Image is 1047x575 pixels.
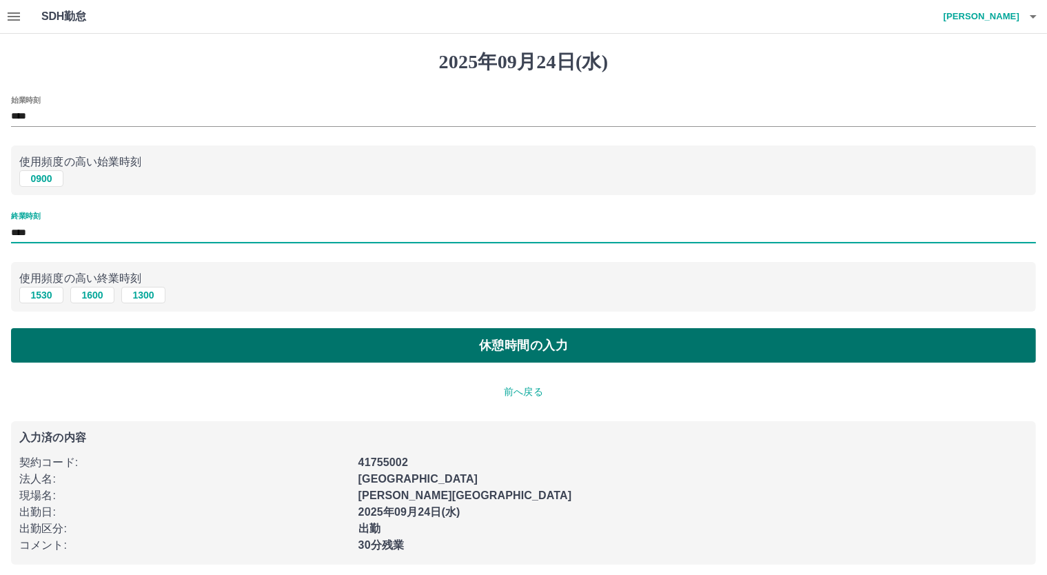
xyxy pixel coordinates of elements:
p: コメント : [19,537,350,554]
button: 休憩時間の入力 [11,328,1036,363]
b: 30分残業 [358,539,405,551]
p: 入力済の内容 [19,432,1028,443]
b: 41755002 [358,456,408,468]
b: [GEOGRAPHIC_DATA] [358,473,478,485]
h1: 2025年09月24日(水) [11,50,1036,74]
button: 1600 [70,287,114,303]
p: 現場名 : [19,487,350,504]
button: 0900 [19,170,63,187]
button: 1300 [121,287,165,303]
p: 出勤日 : [19,504,350,521]
b: 出勤 [358,523,380,534]
label: 始業時刻 [11,94,40,105]
p: 出勤区分 : [19,521,350,537]
b: [PERSON_NAME][GEOGRAPHIC_DATA] [358,490,572,501]
p: 契約コード : [19,454,350,471]
p: 使用頻度の高い始業時刻 [19,154,1028,170]
button: 1530 [19,287,63,303]
label: 終業時刻 [11,211,40,221]
p: 法人名 : [19,471,350,487]
p: 前へ戻る [11,385,1036,399]
p: 使用頻度の高い終業時刻 [19,270,1028,287]
b: 2025年09月24日(水) [358,506,460,518]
